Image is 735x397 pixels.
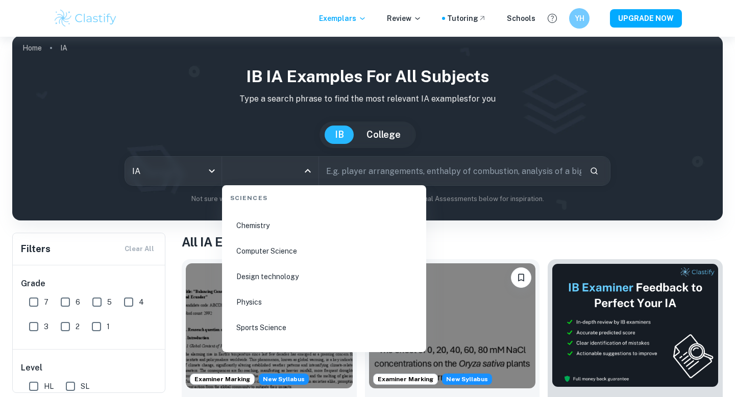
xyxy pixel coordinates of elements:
[369,263,536,388] img: ESS IA example thumbnail: To what extent do diPerent NaCl concentr
[226,316,422,339] li: Sports Science
[507,13,535,24] a: Schools
[574,13,585,24] h6: YH
[226,185,422,207] div: Sciences
[20,93,715,105] p: Type a search phrase to find the most relevant IA examples for you
[107,296,112,308] span: 5
[447,13,486,24] a: Tutoring
[81,381,89,392] span: SL
[569,8,590,29] button: YH
[21,242,51,256] h6: Filters
[610,9,682,28] button: UPGRADE NOW
[552,263,719,387] img: Thumbnail
[226,339,422,361] div: Mathematics
[21,278,158,290] h6: Grade
[44,296,48,308] span: 7
[20,64,715,89] h1: IB IA examples for all subjects
[325,126,354,144] button: IB
[442,374,492,385] span: New Syllabus
[374,375,437,384] span: Examiner Marking
[387,13,422,24] p: Review
[186,263,353,388] img: ESS IA example thumbnail: To what extent do CO2 emissions contribu
[21,362,158,374] h6: Level
[226,214,422,237] li: Chemistry
[585,162,603,180] button: Search
[356,126,411,144] button: College
[301,164,315,178] button: Close
[226,239,422,263] li: Computer Science
[22,41,42,55] a: Home
[107,321,110,332] span: 1
[44,381,54,392] span: HL
[44,321,48,332] span: 3
[511,267,531,288] button: Bookmark
[53,8,118,29] img: Clastify logo
[226,290,422,314] li: Physics
[319,13,366,24] p: Exemplars
[125,157,222,185] div: IA
[319,157,581,185] input: E.g. player arrangements, enthalpy of combustion, analysis of a big city...
[20,194,715,204] p: Not sure what to search for? You can always look through our example Internal Assessments below f...
[76,321,80,332] span: 2
[442,374,492,385] div: Starting from the May 2026 session, the ESS IA requirements have changed. We created this exempla...
[259,374,309,385] span: New Syllabus
[259,374,309,385] div: Starting from the May 2026 session, the ESS IA requirements have changed. We created this exempla...
[544,10,561,27] button: Help and Feedback
[190,375,254,384] span: Examiner Marking
[76,296,80,308] span: 6
[182,233,723,251] h1: All IA Examples
[60,42,67,54] p: IA
[139,296,144,308] span: 4
[226,265,422,288] li: Design technology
